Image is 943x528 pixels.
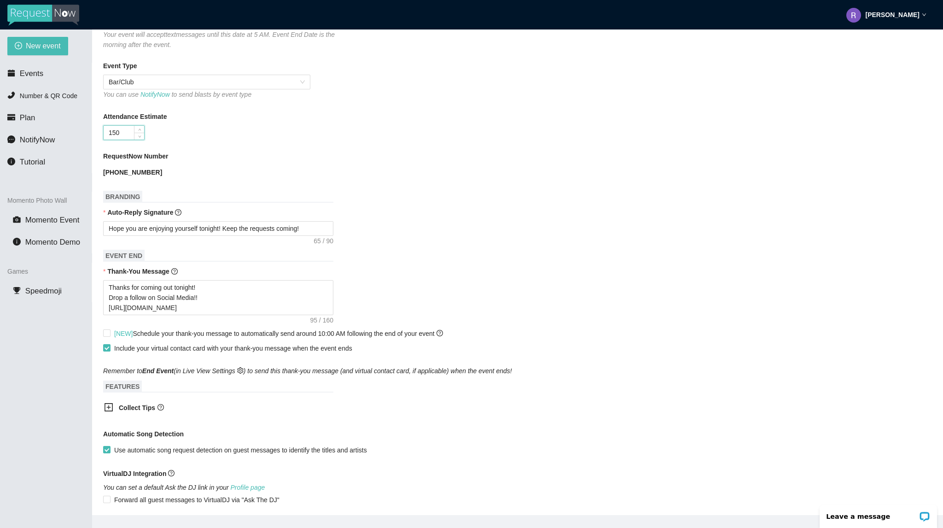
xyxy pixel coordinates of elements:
b: VirtualDJ Integration [103,470,166,477]
span: up [137,127,142,133]
b: Attendance Estimate [103,111,167,122]
b: Auto-Reply Signature [107,209,173,216]
div: You can use to send blasts by event type [103,89,310,100]
span: info-circle [7,158,15,165]
span: BRANDING [103,191,142,203]
b: RequestNow Number [103,151,169,161]
span: question-circle [175,209,181,216]
span: [NEW] [114,330,133,337]
span: Tutorial [20,158,45,166]
b: Event Type [103,61,137,71]
b: Thank-You Message [107,268,169,275]
span: info-circle [13,238,21,246]
textarea: Hope you are enjoying yourself tonight! Keep the requests coming! [103,221,333,236]
span: Schedule your thank-you message to automatically send around 10:00 AM following the end of your e... [114,330,443,337]
span: Increase Value [134,126,144,133]
span: question-circle [437,330,443,336]
span: EVENT END [103,250,145,262]
span: Bar/Club [109,75,305,89]
span: message [7,135,15,143]
span: Speedmoji [25,287,62,295]
span: setting [237,367,244,374]
b: Automatic Song Detection [103,429,184,439]
span: FEATURES [103,381,142,393]
span: down [137,134,142,139]
span: Momento Demo [25,238,80,246]
button: plus-circleNew event [7,37,68,55]
span: New event [26,40,61,52]
img: RequestNow [7,5,79,26]
span: Include your virtual contact card with your thank-you message when the event ends [114,345,352,352]
span: credit-card [7,113,15,121]
b: End Event [142,367,174,375]
span: Use automatic song request detection on guest messages to identify the titles and artists [111,445,371,455]
strong: [PERSON_NAME] [866,11,920,18]
span: Decrease Value [134,133,144,140]
span: question-circle [157,404,164,411]
img: ACg8ocLhAggMDWVDA1eU7qfC_nloOBVBCGhvJMARlLUlK9ib3iztmA=s96-c [846,8,861,23]
span: Forward all guest messages to VirtualDJ via "Ask The DJ" [111,495,283,505]
span: calendar [7,69,15,77]
span: question-circle [171,268,178,275]
span: Events [20,69,43,78]
span: question-circle [168,470,175,476]
i: Remember to (in Live View Settings ) to send this thank-you message (and virtual contact card, if... [103,367,512,375]
span: NotifyNow [20,135,55,144]
span: Momento Event [25,216,80,224]
span: down [922,12,926,17]
div: Collect Tipsquestion-circle [97,397,327,420]
iframe: LiveChat chat widget [814,499,943,528]
b: [PHONE_NUMBER] [103,169,162,176]
span: plus-square [104,403,113,412]
span: phone [7,91,15,99]
a: NotifyNow [140,91,170,98]
i: You can set a default Ask the DJ link in your [103,484,265,491]
span: camera [13,216,21,223]
i: Your event will accept text messages until this date at 5 AM. Event End Date is the morning after... [103,31,335,48]
span: Plan [20,113,35,122]
textarea: Thanks for coming out tonight! Drop a follow on Social Media!! [URL][DOMAIN_NAME] [103,280,333,315]
span: Number & QR Code [20,92,77,100]
span: trophy [13,287,21,294]
span: plus-circle [15,42,22,51]
a: Profile page [231,484,265,491]
b: Collect Tips [119,404,155,411]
